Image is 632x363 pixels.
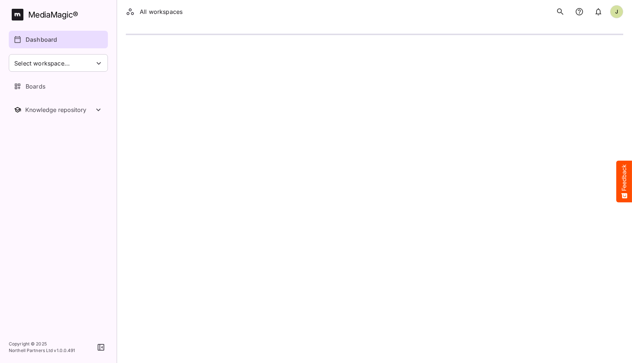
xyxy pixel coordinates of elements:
[9,78,108,95] a: Boards
[12,9,108,20] a: MediaMagic®
[26,35,57,44] p: Dashboard
[9,101,108,119] nav: Knowledge repository
[610,5,623,18] div: J
[28,9,78,21] div: MediaMagic ®
[572,4,587,19] button: notifications
[14,59,70,68] span: Select workspace...
[9,347,75,354] p: Northell Partners Ltd v 1.0.0.491
[9,341,75,347] p: Copyright © 2025
[616,161,632,202] button: Feedback
[26,82,45,91] p: Boards
[9,101,108,119] button: Toggle Knowledge repository
[25,106,94,113] div: Knowledge repository
[591,4,606,19] button: notifications
[553,4,568,19] button: search
[9,31,108,48] a: Dashboard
